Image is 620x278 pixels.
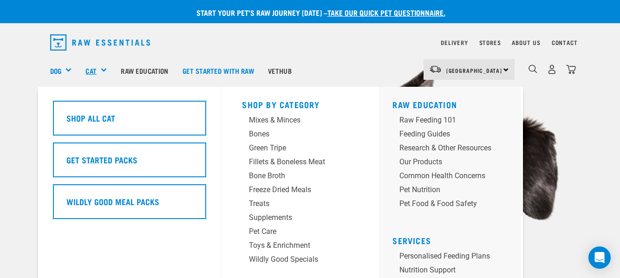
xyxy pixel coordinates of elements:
div: Pet Care [249,226,336,237]
a: Contact [552,41,578,44]
a: Supplements [242,212,358,226]
a: Raw Education [392,102,457,107]
a: Bone Broth [242,170,358,184]
img: home-icon-1@2x.png [529,65,537,73]
a: Delivery [441,41,468,44]
img: home-icon@2x.png [566,65,576,74]
img: van-moving.png [429,65,442,73]
h5: Services [392,236,514,243]
img: user.png [547,65,557,74]
div: Wildly Good Specials [249,254,336,265]
a: Pet Nutrition [392,184,514,198]
div: Toys & Enrichment [249,240,336,251]
a: Common Health Concerns [392,170,514,184]
nav: dropdown navigation [43,31,578,54]
a: Mixes & Minces [242,115,358,129]
div: Bones [249,129,336,140]
a: Freeze Dried Meals [242,184,358,198]
div: Pet Nutrition [399,184,491,195]
a: About Us [512,41,540,44]
div: Pet Food & Food Safety [399,198,491,209]
div: Treats [249,198,336,209]
a: Shop All Cat [53,101,206,142]
a: Feeding Guides [392,129,514,142]
div: Green Tripe [249,142,336,154]
div: Freeze Dried Meals [249,184,336,195]
a: Pet Food & Food Safety [392,198,514,212]
a: Stores [479,41,501,44]
a: Treats [242,198,358,212]
a: Bones [242,129,358,142]
h5: Shop By Category [242,100,358,107]
div: Common Health Concerns [399,170,491,181]
a: Our Products [392,156,514,170]
div: Open Intercom Messenger [588,246,611,269]
a: Fillets & Boneless Meat [242,156,358,170]
a: Personalised Feeding Plans [392,251,514,265]
div: Our Products [399,156,491,168]
a: Toys & Enrichment [242,240,358,254]
a: Get Started Packs [53,142,206,184]
div: Research & Other Resources [399,142,491,154]
a: Raw Education [114,52,175,89]
a: take our quick pet questionnaire. [327,10,445,14]
h5: Get Started Packs [66,154,137,166]
a: Green Tripe [242,142,358,156]
span: [GEOGRAPHIC_DATA] [446,69,503,72]
a: Research & Other Resources [392,142,514,156]
div: Feeding Guides [399,129,491,140]
h5: Wildly Good Meal Packs [66,195,159,207]
div: Supplements [249,212,336,223]
div: Bone Broth [249,170,336,181]
div: Raw Feeding 101 [399,115,491,126]
a: Cat [85,65,96,76]
a: Vethub [261,52,299,89]
h5: Shop All Cat [66,112,115,124]
a: Get started with Raw [176,52,261,89]
a: Wildly Good Meal Packs [53,184,206,226]
div: Fillets & Boneless Meat [249,156,336,168]
a: Pet Care [242,226,358,240]
a: Raw Feeding 101 [392,115,514,129]
a: Dog [50,65,61,76]
a: Wildly Good Specials [242,254,358,268]
div: Mixes & Minces [249,115,336,126]
img: Raw Essentials Logo [50,34,150,51]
